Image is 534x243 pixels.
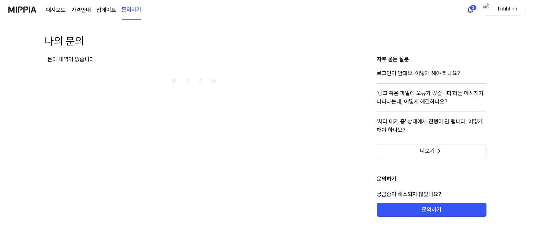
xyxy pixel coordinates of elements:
[483,3,492,17] img: profile
[46,6,66,14] a: 대시보드
[377,148,486,154] a: 더보기
[71,6,91,14] a: 가격안내
[420,148,435,155] span: 더보기
[377,89,486,112] a: '링크 혹은 파일에 오류가 있습니다'라는 메시지가 나타나는데, 어떻게 해결하나요?
[377,203,486,217] button: 문의하기
[481,4,526,16] button: profilehhhhhhh
[377,175,486,186] h1: 문의하기
[377,117,486,140] a: '처리 대기 중' 상태에서 진행이 안 됩니다. 어떻게 해야 하나요?
[377,69,486,83] a: 로그인이 안돼요. 어떻게 해야 하나요?
[470,5,477,10] div: 3
[377,55,486,64] h3: 자주 묻는 질문
[96,6,116,14] a: 업데이트
[466,6,475,14] img: 알림
[377,206,486,213] a: 문의하기
[465,4,476,15] button: 알림3
[122,0,141,20] a: 문의하기
[48,55,340,64] div: 문의 내역이 없습니다.
[494,6,521,13] div: hhhhhhh
[377,186,486,203] p: 궁금증이 해소되지 않았나요?
[45,34,84,48] h1: 나의 문의
[377,144,486,158] button: 더보기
